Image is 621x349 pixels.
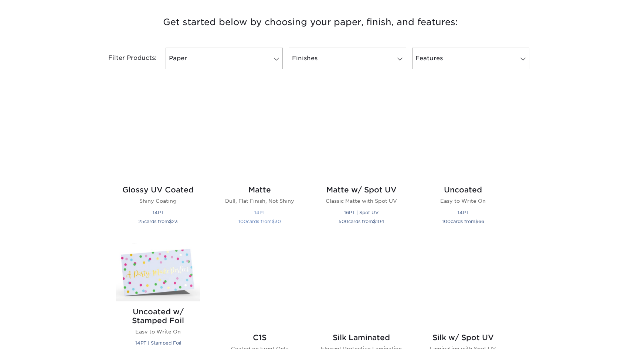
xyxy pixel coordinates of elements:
span: $ [373,219,376,224]
h2: Uncoated w/ Stamped Foil [116,307,200,325]
img: Silk Laminated Postcards [319,243,403,327]
h2: Glossy UV Coated [116,185,200,194]
img: C1S Postcards [218,243,302,327]
small: cards from [339,219,384,224]
a: Features [412,48,529,69]
small: cards from [442,219,484,224]
small: 16PT | Spot UV [344,210,379,215]
small: cards from [238,219,281,224]
span: 100 [238,219,247,224]
span: 30 [275,219,281,224]
img: Silk w/ Spot UV Postcards [421,243,505,327]
h2: Matte w/ Spot UV [319,185,403,194]
span: $ [169,219,172,224]
span: 66 [478,219,484,224]
a: Matte w/ Spot UV Postcards Matte w/ Spot UV Classic Matte with Spot UV 16PT | Spot UV 500cards fr... [319,96,403,234]
a: Paper [166,48,283,69]
p: Shiny Coating [116,197,200,205]
small: 14PT [153,210,164,215]
img: Uncoated Postcards [421,96,505,179]
span: 500 [339,219,348,224]
span: 25 [138,219,144,224]
small: 14PT [254,210,265,215]
span: $ [475,219,478,224]
p: Easy to Write On [116,328,200,335]
img: Uncoated w/ Stamped Foil Postcards [116,243,200,301]
small: 14PT | Stamped Foil [135,340,181,346]
h2: Silk w/ Spot UV [421,333,505,342]
div: Filter Products: [89,48,163,69]
iframe: Google Customer Reviews [2,326,63,346]
img: Glossy UV Coated Postcards [116,96,200,179]
a: Finishes [289,48,406,69]
p: Dull, Flat Finish, Not Shiny [218,197,302,205]
p: Easy to Write On [421,197,505,205]
img: Matte Postcards [218,96,302,179]
small: 14PT [458,210,469,215]
img: Matte w/ Spot UV Postcards [319,96,403,179]
span: $ [272,219,275,224]
h2: Uncoated [421,185,505,194]
span: 100 [442,219,451,224]
p: Classic Matte with Spot UV [319,197,403,205]
h2: Silk Laminated [319,333,403,342]
a: Uncoated Postcards Uncoated Easy to Write On 14PT 100cards from$66 [421,96,505,234]
h3: Get started below by choosing your paper, finish, and features: [94,6,527,39]
h2: Matte [218,185,302,194]
span: 104 [376,219,384,224]
h2: C1S [218,333,302,342]
a: Glossy UV Coated Postcards Glossy UV Coated Shiny Coating 14PT 25cards from$23 [116,96,200,234]
a: Matte Postcards Matte Dull, Flat Finish, Not Shiny 14PT 100cards from$30 [218,96,302,234]
span: 23 [172,219,178,224]
small: cards from [138,219,178,224]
